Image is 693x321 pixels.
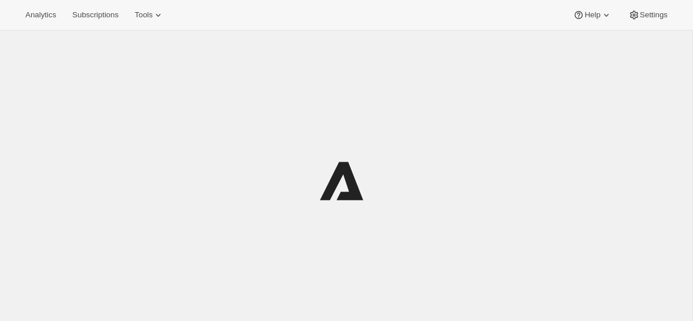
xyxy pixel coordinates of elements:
[584,10,600,20] span: Help
[566,7,619,23] button: Help
[640,10,668,20] span: Settings
[128,7,171,23] button: Tools
[72,10,118,20] span: Subscriptions
[65,7,125,23] button: Subscriptions
[18,7,63,23] button: Analytics
[135,10,152,20] span: Tools
[621,7,675,23] button: Settings
[25,10,56,20] span: Analytics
